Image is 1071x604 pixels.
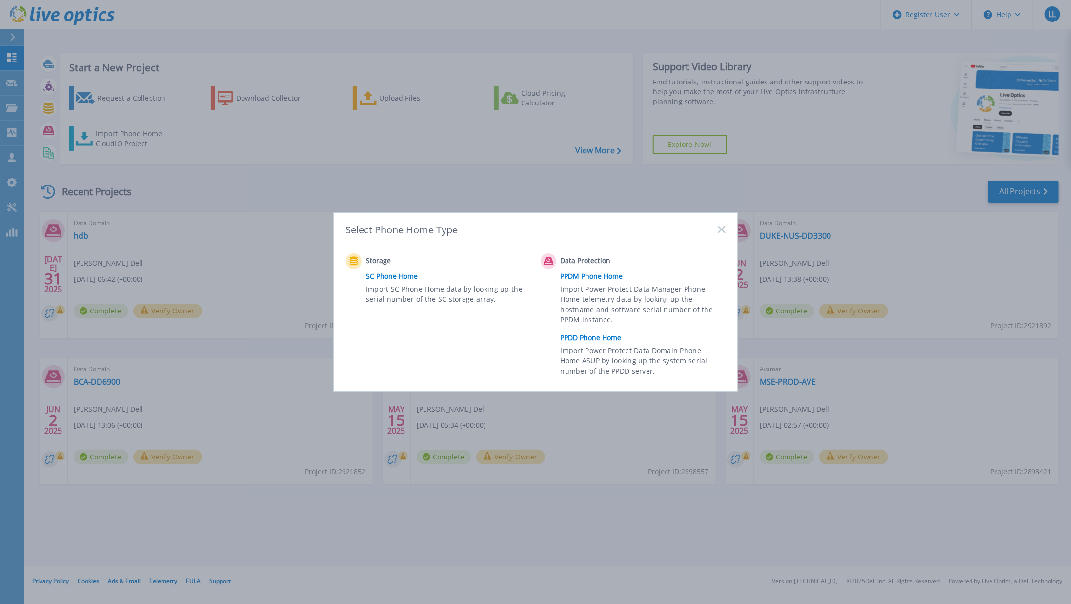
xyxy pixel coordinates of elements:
span: Import Power Protect Data Domain Phone Home ASUP by looking up the system serial number of the PP... [561,345,723,379]
span: Data Protection [561,255,658,267]
div: Select Phone Home Type [345,223,459,236]
span: Storage [366,255,463,267]
a: SC Phone Home [366,269,536,284]
a: PPDD Phone Home [561,331,730,345]
a: PPDM Phone Home [561,269,730,284]
span: Import SC Phone Home data by looking up the serial number of the SC storage array. [366,284,528,306]
span: Import Power Protect Data Manager Phone Home telemetry data by looking up the hostname and softwa... [561,284,723,329]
